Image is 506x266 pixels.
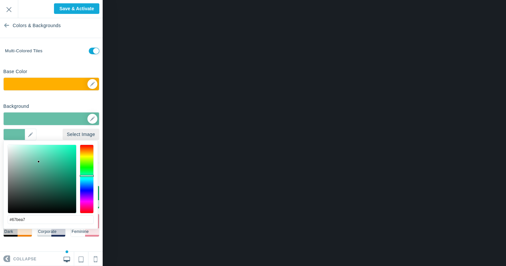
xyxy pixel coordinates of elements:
span: Colors & Backgrounds [13,13,61,38]
a: Select Image [63,129,99,140]
h6: Base Color [3,69,27,74]
li: Dark [4,228,32,235]
li: Corporate [37,228,66,235]
h6: Background [3,104,29,109]
input: Use multiple colors for categories and topics [89,48,99,54]
div: ▼ [4,78,99,94]
li: Feminine [71,228,99,235]
label: Use multiple colors for categories and topics [5,48,42,54]
input: Save & Activate [54,3,99,14]
div: ▼ [3,129,36,140]
span: Collapse [13,252,36,266]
